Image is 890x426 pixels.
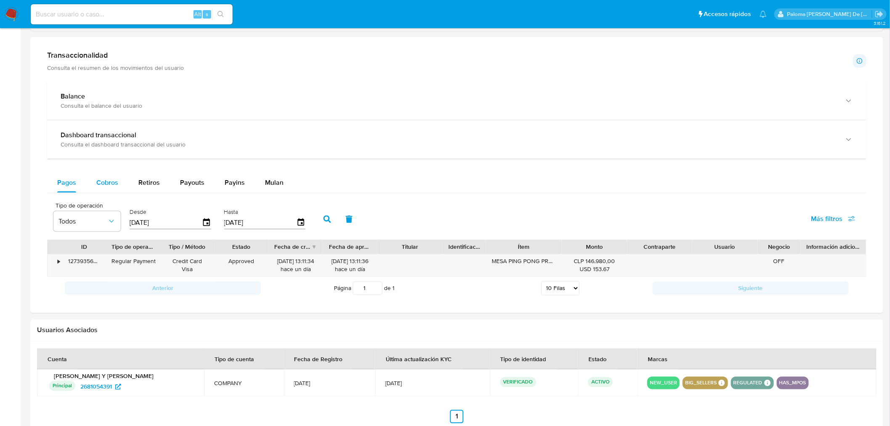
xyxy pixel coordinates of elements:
[760,11,767,18] a: Notificaciones
[194,10,201,18] span: Alt
[875,10,884,19] a: Salir
[874,20,886,27] span: 3.161.2
[31,9,233,20] input: Buscar usuario o caso...
[704,10,751,19] span: Accesos rápidos
[206,10,208,18] span: s
[37,326,877,335] h2: Usuarios Asociados
[787,10,872,18] p: paloma.falcondesoto@mercadolibre.cl
[212,8,229,20] button: search-icon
